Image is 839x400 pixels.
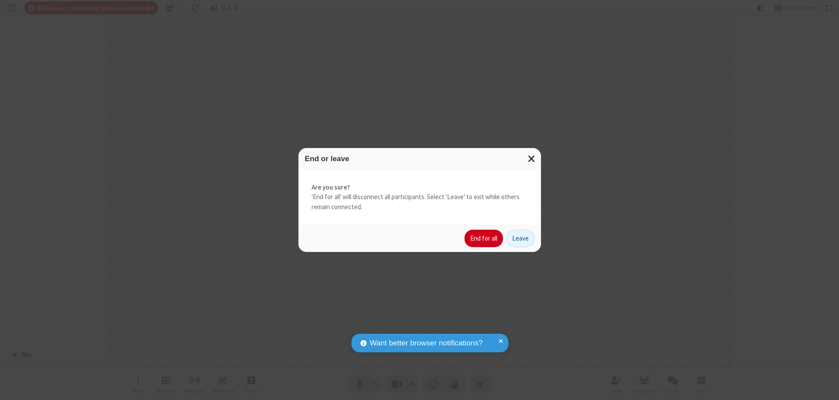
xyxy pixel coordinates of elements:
[305,155,534,163] h3: End or leave
[523,148,541,169] button: Close modal
[465,230,503,247] button: End for all
[370,338,482,349] span: Want better browser notifications?
[312,183,528,193] strong: Are you sure?
[506,230,534,247] button: Leave
[298,169,541,225] div: 'End for all' will disconnect all participants. Select 'Leave' to exit while others remain connec...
